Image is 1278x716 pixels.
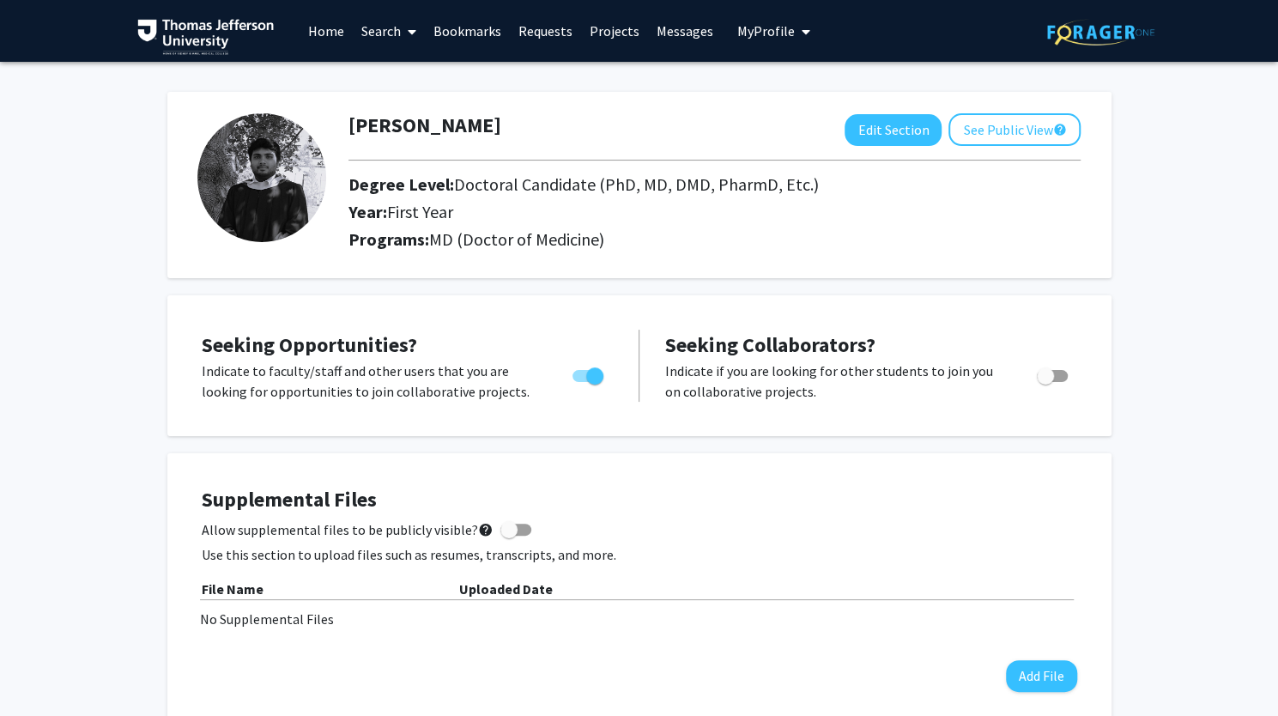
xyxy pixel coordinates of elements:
div: No Supplemental Files [200,609,1079,629]
h4: Supplemental Files [202,488,1077,513]
iframe: Chat [13,639,73,703]
img: ForagerOne Logo [1047,19,1154,46]
span: Allow supplemental files to be publicly visible? [202,519,494,540]
h2: Programs: [348,229,1081,250]
button: See Public View [948,113,1081,146]
p: Indicate to faculty/staff and other users that you are looking for opportunities to join collabor... [202,361,540,402]
a: Search [353,1,425,61]
span: First Year [387,201,453,222]
a: Bookmarks [425,1,510,61]
b: File Name [202,580,263,598]
mat-icon: help [1052,119,1066,140]
img: Thomas Jefferson University Logo [137,19,275,55]
a: Home [300,1,353,61]
a: Messages [648,1,722,61]
p: Use this section to upload files such as resumes, transcripts, and more. [202,544,1077,565]
b: Uploaded Date [459,580,553,598]
div: Toggle [1030,361,1077,386]
p: Indicate if you are looking for other students to join you on collaborative projects. [665,361,1004,402]
img: Profile Picture [197,113,326,242]
span: Doctoral Candidate (PhD, MD, DMD, PharmD, Etc.) [454,173,819,195]
h2: Degree Level: [348,174,949,195]
button: Edit Section [845,114,942,146]
span: My Profile [737,22,795,39]
button: Add File [1006,660,1077,692]
span: Seeking Collaborators? [665,331,875,358]
mat-icon: help [478,519,494,540]
a: Requests [510,1,581,61]
a: Projects [581,1,648,61]
h1: [PERSON_NAME] [348,113,501,138]
span: MD (Doctor of Medicine) [429,228,604,250]
span: Seeking Opportunities? [202,331,417,358]
div: Toggle [566,361,613,386]
h2: Year: [348,202,949,222]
